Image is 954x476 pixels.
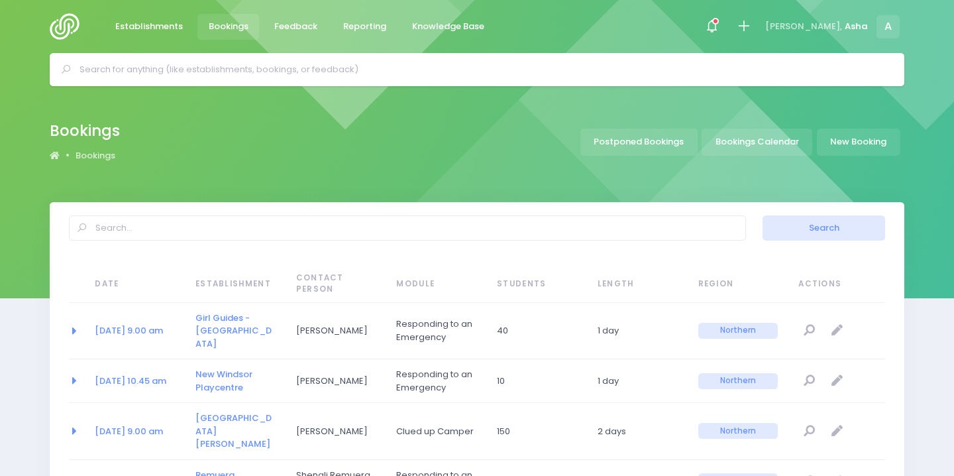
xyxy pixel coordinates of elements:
[396,425,476,438] span: Clued up Camper
[598,375,677,388] span: 1 day
[69,215,746,241] input: Search...
[396,368,476,394] span: Responding to an Emergency
[412,20,484,33] span: Knowledge Base
[598,278,677,290] span: Length
[690,403,790,459] td: Northern
[86,359,187,403] td: 2030-10-29 10:45:00
[95,375,166,387] a: [DATE] 10.45 am
[698,373,778,389] span: Northern
[798,420,820,442] a: View
[195,312,272,350] a: Girl Guides - [GEOGRAPHIC_DATA]
[401,14,495,40] a: Knowledge Base
[79,60,886,80] input: Search for anything (like establishments, bookings, or feedback)
[698,323,778,339] span: Northern
[263,14,328,40] a: Feedback
[86,403,187,459] td: 2030-10-22 09:00:00
[104,14,193,40] a: Establishments
[690,303,790,359] td: Northern
[580,129,698,156] a: Postponed Bookings
[95,425,163,438] a: [DATE] 9.00 am
[95,278,174,290] span: Date
[497,425,576,438] span: 150
[388,359,488,403] td: Responding to an Emergency
[826,420,848,442] a: Edit
[95,324,163,337] a: [DATE] 9.00 am
[497,278,576,290] span: Students
[765,20,842,33] span: [PERSON_NAME],
[296,375,376,388] span: [PERSON_NAME]
[497,375,576,388] span: 10
[589,359,690,403] td: 1
[187,359,288,403] td: New Windsor Playcentre
[288,403,388,459] td: Kirsten Hudson
[497,324,576,337] span: 40
[388,403,488,459] td: Clued up Camper
[488,403,589,459] td: 150
[197,14,259,40] a: Bookings
[589,303,690,359] td: 1
[187,403,288,459] td: Mt Albert School
[396,318,476,343] span: Responding to an Emergency
[698,423,778,439] span: Northern
[388,303,488,359] td: Responding to an Emergency
[288,359,388,403] td: Elena Ruban
[115,20,183,33] span: Establishments
[396,278,476,290] span: Module
[76,149,115,162] a: Bookings
[274,20,317,33] span: Feedback
[817,129,900,156] a: New Booking
[598,425,677,438] span: 2 days
[702,129,812,156] a: Bookings Calendar
[790,359,885,403] td: null
[598,324,677,337] span: 1 day
[195,412,272,450] a: [GEOGRAPHIC_DATA][PERSON_NAME]
[763,215,884,241] button: Search
[698,278,778,290] span: Region
[876,15,900,38] span: A
[690,359,790,403] td: Northern
[296,272,376,296] span: Contact Person
[187,303,288,359] td: Girl Guides - Stanmore Bay
[195,368,252,394] a: New Windsor Playcentre
[798,320,820,342] a: View
[343,20,386,33] span: Reporting
[790,403,885,459] td: null
[589,403,690,459] td: 2
[209,20,248,33] span: Bookings
[845,20,868,33] span: Asha
[798,370,820,392] a: View
[826,320,848,342] a: Edit
[332,14,397,40] a: Reporting
[488,359,589,403] td: 10
[798,278,881,290] span: Actions
[296,425,376,438] span: [PERSON_NAME]
[488,303,589,359] td: 40
[790,303,885,359] td: null
[195,278,275,290] span: Establishment
[86,303,187,359] td: 2030-11-26 09:00:00
[296,324,376,337] span: [PERSON_NAME]
[288,303,388,359] td: Sarah McManaway
[826,370,848,392] a: Edit
[50,122,120,140] h2: Bookings
[50,13,87,40] img: Logo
